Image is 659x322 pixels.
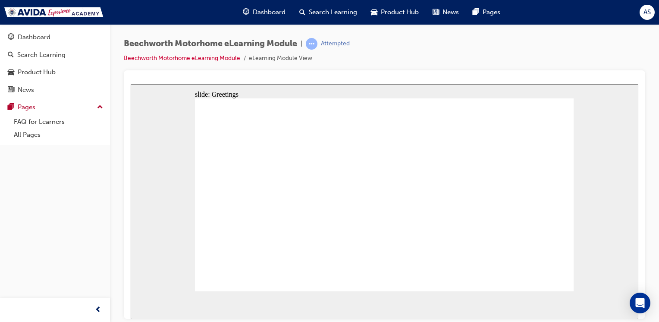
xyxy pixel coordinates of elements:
span: search-icon [299,7,305,18]
span: guage-icon [8,34,14,41]
div: News [18,85,34,95]
span: prev-icon [95,305,101,316]
button: Pages [3,99,107,115]
a: guage-iconDashboard [236,3,292,21]
span: car-icon [371,7,377,18]
span: Search Learning [309,7,357,17]
span: pages-icon [473,7,479,18]
div: Attempted [321,40,350,48]
button: DashboardSearch LearningProduct HubNews [3,28,107,99]
div: Dashboard [18,32,50,42]
a: News [3,82,107,98]
span: learningRecordVerb_ATTEMPT-icon [306,38,317,50]
a: Beechworth Motorhome eLearning Module [124,54,240,62]
a: Product Hub [3,64,107,80]
span: guage-icon [243,7,249,18]
span: | [301,39,302,49]
a: news-iconNews [426,3,466,21]
span: news-icon [8,86,14,94]
span: news-icon [433,7,439,18]
button: AS [640,5,655,20]
span: Pages [483,7,500,17]
a: All Pages [10,128,107,142]
a: Dashboard [3,29,107,45]
a: Search Learning [3,47,107,63]
span: search-icon [8,51,14,59]
span: up-icon [97,102,103,113]
span: Beechworth Motorhome eLearning Module [124,39,297,49]
a: FAQ for Learners [10,115,107,129]
a: search-iconSearch Learning [292,3,364,21]
a: car-iconProduct Hub [364,3,426,21]
span: News [442,7,459,17]
div: Pages [18,102,35,112]
div: Product Hub [18,67,56,77]
span: car-icon [8,69,14,76]
div: Search Learning [17,50,66,60]
div: Open Intercom Messenger [630,293,650,313]
span: pages-icon [8,104,14,111]
img: Trak [4,7,104,17]
span: Dashboard [253,7,286,17]
a: pages-iconPages [466,3,507,21]
span: AS [643,7,651,17]
span: Product Hub [381,7,419,17]
li: eLearning Module View [249,54,312,63]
